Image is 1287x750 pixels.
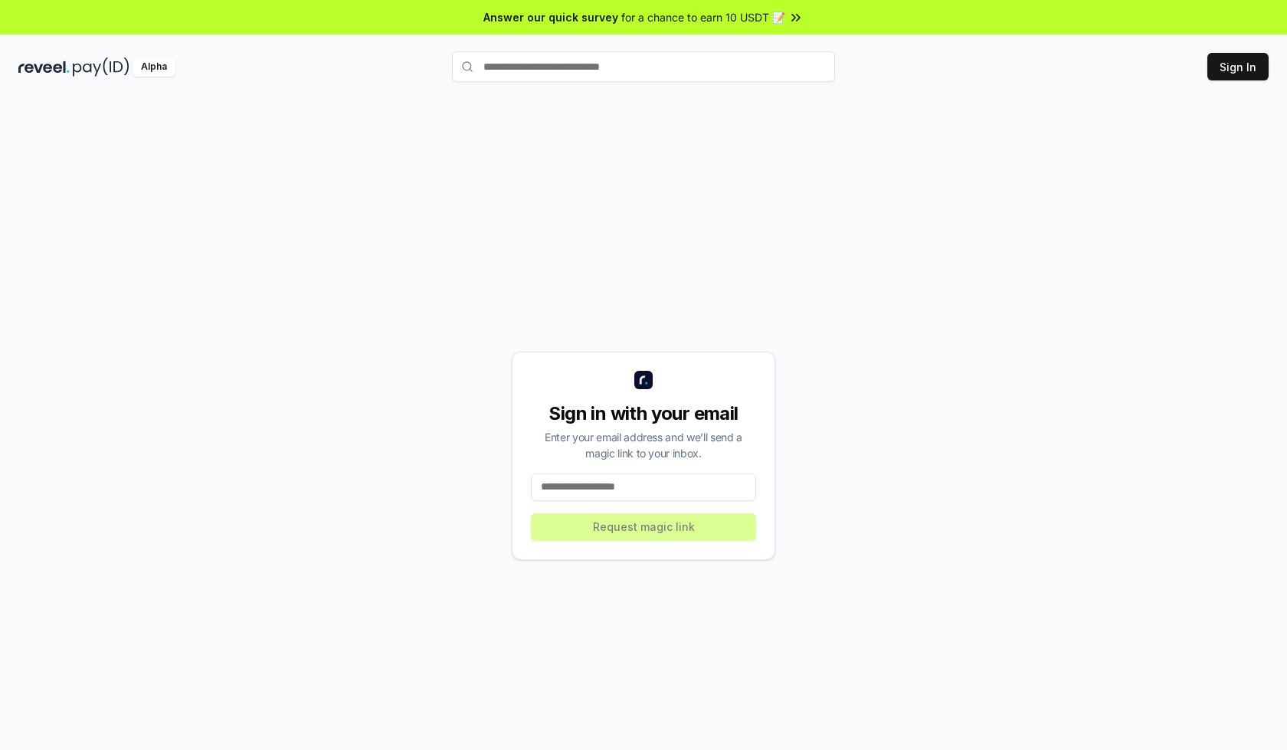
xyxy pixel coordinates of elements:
[621,9,785,25] span: for a chance to earn 10 USDT 📝
[531,429,756,461] div: Enter your email address and we’ll send a magic link to your inbox.
[133,57,175,77] div: Alpha
[634,371,653,389] img: logo_small
[73,57,129,77] img: pay_id
[1207,53,1269,80] button: Sign In
[531,401,756,426] div: Sign in with your email
[18,57,70,77] img: reveel_dark
[483,9,618,25] span: Answer our quick survey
